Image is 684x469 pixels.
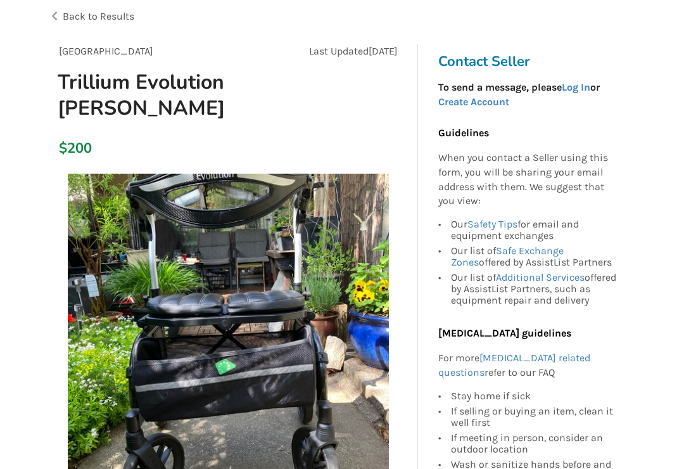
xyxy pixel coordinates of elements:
p: For more refer to our FAQ [438,351,619,380]
span: Back to Results [63,10,134,22]
h1: Trillium Evolution [PERSON_NAME] [47,69,294,121]
span: Last Updated [309,45,369,57]
div: Our for email and equipment exchanges [451,219,619,243]
span: [DATE] [369,45,398,57]
a: Log In [562,81,590,93]
p: When you contact a Seller using this form, you will be sharing your email address with them. We s... [438,151,619,209]
strong: To send a message, please or [438,81,600,108]
div: Stay home if sick [451,390,619,404]
div: Our list of offered by AssistList Partners [451,243,619,270]
a: Additional Services [496,271,585,283]
b: [MEDICAL_DATA] guidelines [438,327,571,339]
a: Safe Exchange Zones [451,245,564,268]
div: If selling or buying an item, clean it well first [451,404,619,430]
a: Safety Tips [467,218,517,230]
a: [MEDICAL_DATA] related questions [438,352,590,378]
div: If meeting in person, consider an outdoor location [451,430,619,457]
h3: Contact Seller [438,53,626,70]
a: Create Account [438,96,509,108]
span: [GEOGRAPHIC_DATA] [59,45,153,57]
div: Our list of offered by AssistList Partners, such as equipment repair and delivery [451,270,619,306]
b: Guidelines [438,127,489,139]
div: $200 [59,139,61,157]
